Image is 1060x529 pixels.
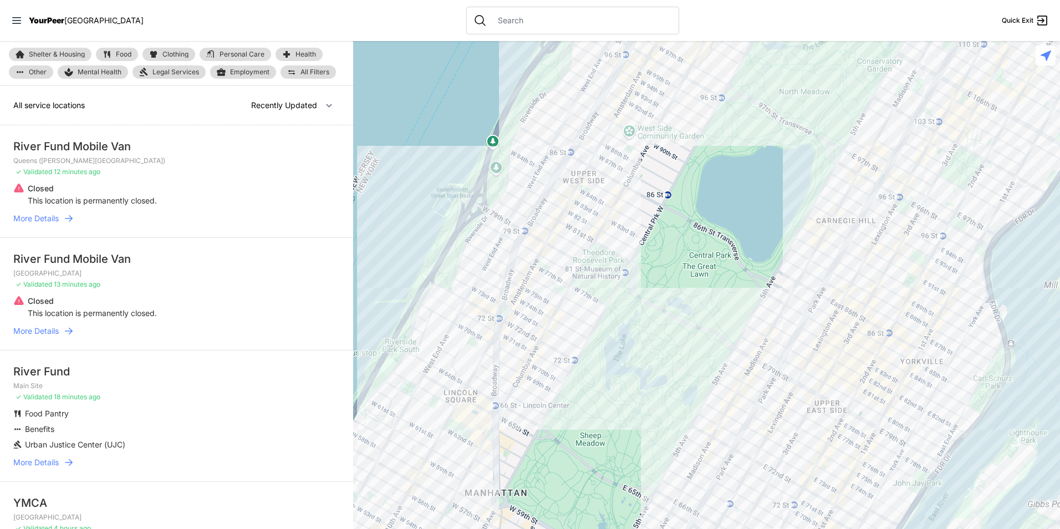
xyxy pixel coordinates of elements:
[162,51,188,58] span: Clothing
[78,68,121,77] span: Mental Health
[276,48,323,61] a: Health
[29,16,64,25] span: YourPeer
[220,51,264,58] span: Personal Care
[13,325,59,337] span: More Details
[230,68,269,77] span: Employment
[25,424,54,434] span: Benefits
[16,167,52,176] span: ✓ Validated
[16,393,52,401] span: ✓ Validated
[54,167,100,176] span: 12 minutes ago
[13,495,340,511] div: YMCA
[1002,16,1033,25] span: Quick Exit
[64,16,144,25] span: [GEOGRAPHIC_DATA]
[25,409,69,418] span: Food Pantry
[28,195,157,206] p: This location is permanently closed.
[54,280,100,288] span: 13 minutes ago
[25,440,125,449] span: Urban Justice Center (UJC)
[9,65,53,79] a: Other
[29,51,85,58] span: Shelter & Housing
[132,65,206,79] a: Legal Services
[9,48,91,61] a: Shelter & Housing
[13,513,340,522] p: [GEOGRAPHIC_DATA]
[491,15,672,26] input: Search
[13,457,340,468] a: More Details
[152,68,199,77] span: Legal Services
[13,251,340,267] div: River Fund Mobile Van
[28,308,157,319] p: This location is permanently closed.
[200,48,271,61] a: Personal Care
[13,139,340,154] div: River Fund Mobile Van
[295,51,316,58] span: Health
[13,382,340,390] p: Main Site
[13,364,340,379] div: River Fund
[16,280,52,288] span: ✓ Validated
[54,393,100,401] span: 18 minutes ago
[13,457,59,468] span: More Details
[13,213,59,224] span: More Details
[116,51,131,58] span: Food
[210,65,276,79] a: Employment
[13,325,340,337] a: More Details
[13,213,340,224] a: More Details
[1002,14,1049,27] a: Quick Exit
[13,100,85,110] span: All service locations
[28,183,157,194] p: Closed
[28,296,157,307] p: Closed
[29,17,144,24] a: YourPeer[GEOGRAPHIC_DATA]
[281,65,336,79] a: All Filters
[300,69,329,75] span: All Filters
[13,269,340,278] p: [GEOGRAPHIC_DATA]
[96,48,138,61] a: Food
[142,48,195,61] a: Clothing
[58,65,128,79] a: Mental Health
[13,156,340,165] p: Queens ([PERSON_NAME][GEOGRAPHIC_DATA])
[29,69,47,75] span: Other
